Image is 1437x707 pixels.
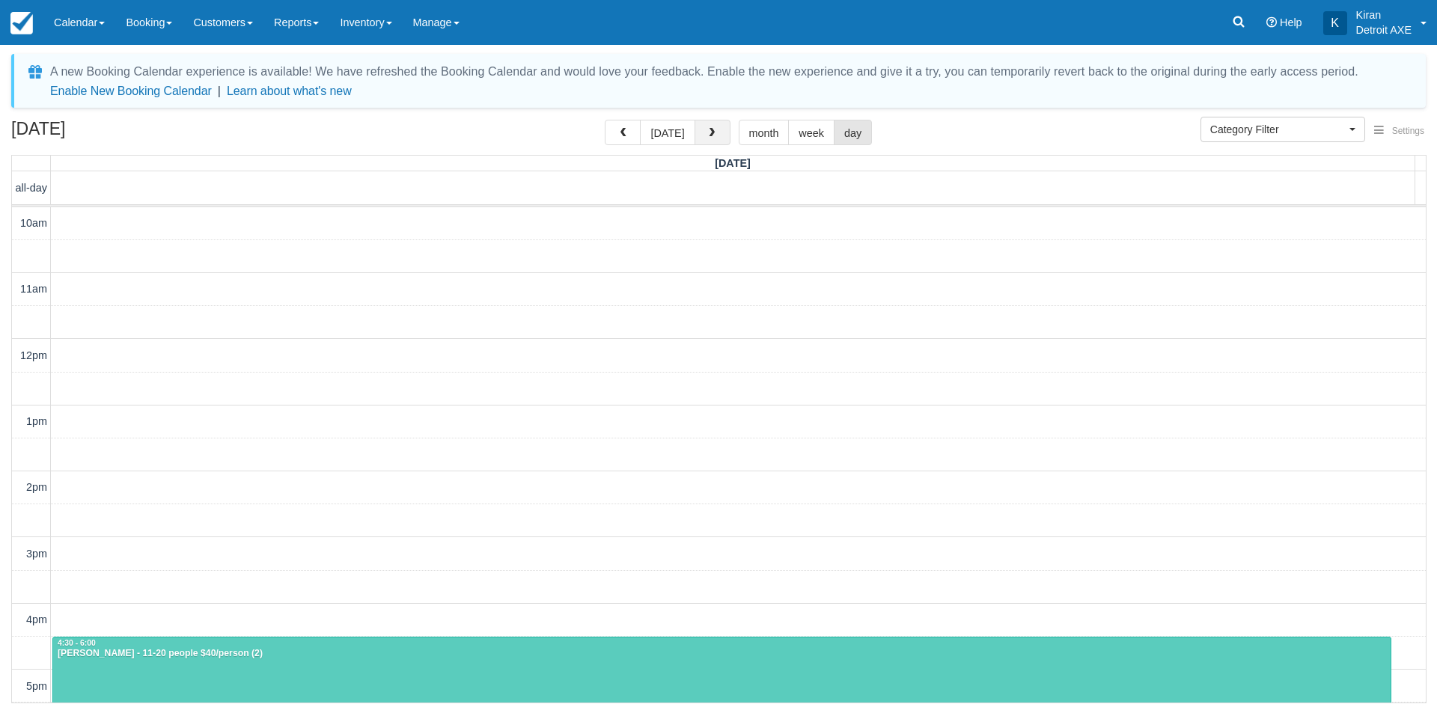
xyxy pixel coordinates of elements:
[739,120,790,145] button: month
[26,481,47,493] span: 2pm
[20,349,47,361] span: 12pm
[11,120,201,147] h2: [DATE]
[640,120,695,145] button: [DATE]
[26,613,47,625] span: 4pm
[57,648,1387,660] div: [PERSON_NAME] - 11-20 people $40/person (2)
[50,84,212,99] button: Enable New Booking Calendar
[1280,16,1302,28] span: Help
[16,182,47,194] span: all-day
[58,639,96,647] span: 4:30 - 6:00
[1365,120,1433,142] button: Settings
[1210,122,1346,137] span: Category Filter
[26,415,47,427] span: 1pm
[1266,17,1277,28] i: Help
[227,85,352,97] a: Learn about what's new
[834,120,872,145] button: day
[218,85,221,97] span: |
[26,548,47,560] span: 3pm
[26,680,47,692] span: 5pm
[1356,22,1412,37] p: Detroit AXE
[1356,7,1412,22] p: Kiran
[1200,117,1365,142] button: Category Filter
[50,63,1358,81] div: A new Booking Calendar experience is available! We have refreshed the Booking Calendar and would ...
[20,283,47,295] span: 11am
[10,12,33,34] img: checkfront-main-nav-mini-logo.png
[715,157,751,169] span: [DATE]
[1392,126,1424,136] span: Settings
[20,217,47,229] span: 10am
[1323,11,1347,35] div: K
[788,120,835,145] button: week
